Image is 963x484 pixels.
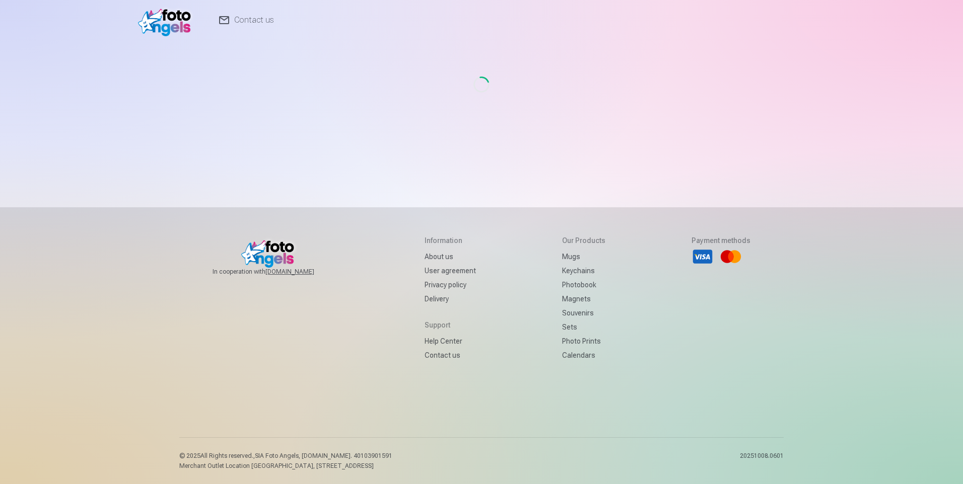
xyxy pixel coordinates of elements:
a: Contact us [425,348,476,362]
p: 20251008.0601 [740,452,784,470]
h5: Payment methods [692,235,750,246]
li: Visa [692,246,714,268]
a: Help Center [425,334,476,348]
a: Souvenirs [562,306,605,320]
a: Keychains [562,264,605,278]
span: In cooperation with [213,268,338,276]
h5: Support [425,320,476,330]
a: Photo prints [562,334,605,348]
span: SIA Foto Angels, [DOMAIN_NAME]. 40103901591 [255,452,392,459]
p: © 2025 All Rights reserved. , [179,452,392,460]
a: [DOMAIN_NAME] [265,268,338,276]
a: Mugs [562,250,605,264]
a: About us [425,250,476,264]
a: User agreement [425,264,476,278]
img: /fa1 [138,4,196,36]
a: Delivery [425,292,476,306]
a: Magnets [562,292,605,306]
a: Sets [562,320,605,334]
a: Photobook [562,278,605,292]
a: Calendars [562,348,605,362]
h5: Our products [562,235,605,246]
li: Mastercard [720,246,742,268]
h5: Information [425,235,476,246]
a: Privacy policy [425,278,476,292]
p: Merchant Outlet Location [GEOGRAPHIC_DATA], [STREET_ADDRESS] [179,462,392,470]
